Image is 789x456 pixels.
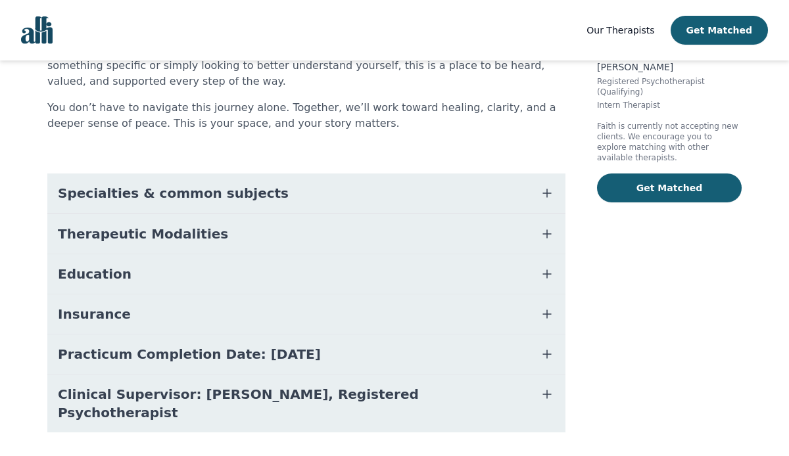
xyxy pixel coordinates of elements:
button: Insurance [47,294,565,334]
p: Intern Therapist [597,100,742,110]
span: Practicum Completion Date: [DATE] [58,345,321,363]
p: Registered Psychotherapist (Qualifying) [597,76,742,97]
p: Faith is currently not accepting new clients. We encourage you to explore matching with other ava... [597,121,742,163]
span: Clinical Supervisor: [PERSON_NAME], Registered Psychotherapist [58,385,523,422]
span: Our Therapists [586,25,654,35]
button: Practicum Completion Date: [DATE] [47,334,565,374]
button: Therapeutic Modalities [47,214,565,254]
button: Clinical Supervisor: [PERSON_NAME], Registered Psychotherapist [47,375,565,432]
button: Education [47,254,565,294]
p: You don’t have to navigate this journey alone. Together, we’ll work toward healing, clarity, and ... [47,100,565,131]
a: Our Therapists [586,22,654,38]
button: Get Matched [597,173,742,202]
span: Therapeutic Modalities [58,225,228,243]
span: Education [58,265,131,283]
button: Get Matched [671,16,768,45]
span: Insurance [58,305,131,323]
p: [PERSON_NAME] [597,60,742,74]
button: Specialties & common subjects [47,173,565,213]
span: Specialties & common subjects [58,184,289,202]
img: alli logo [21,16,53,44]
